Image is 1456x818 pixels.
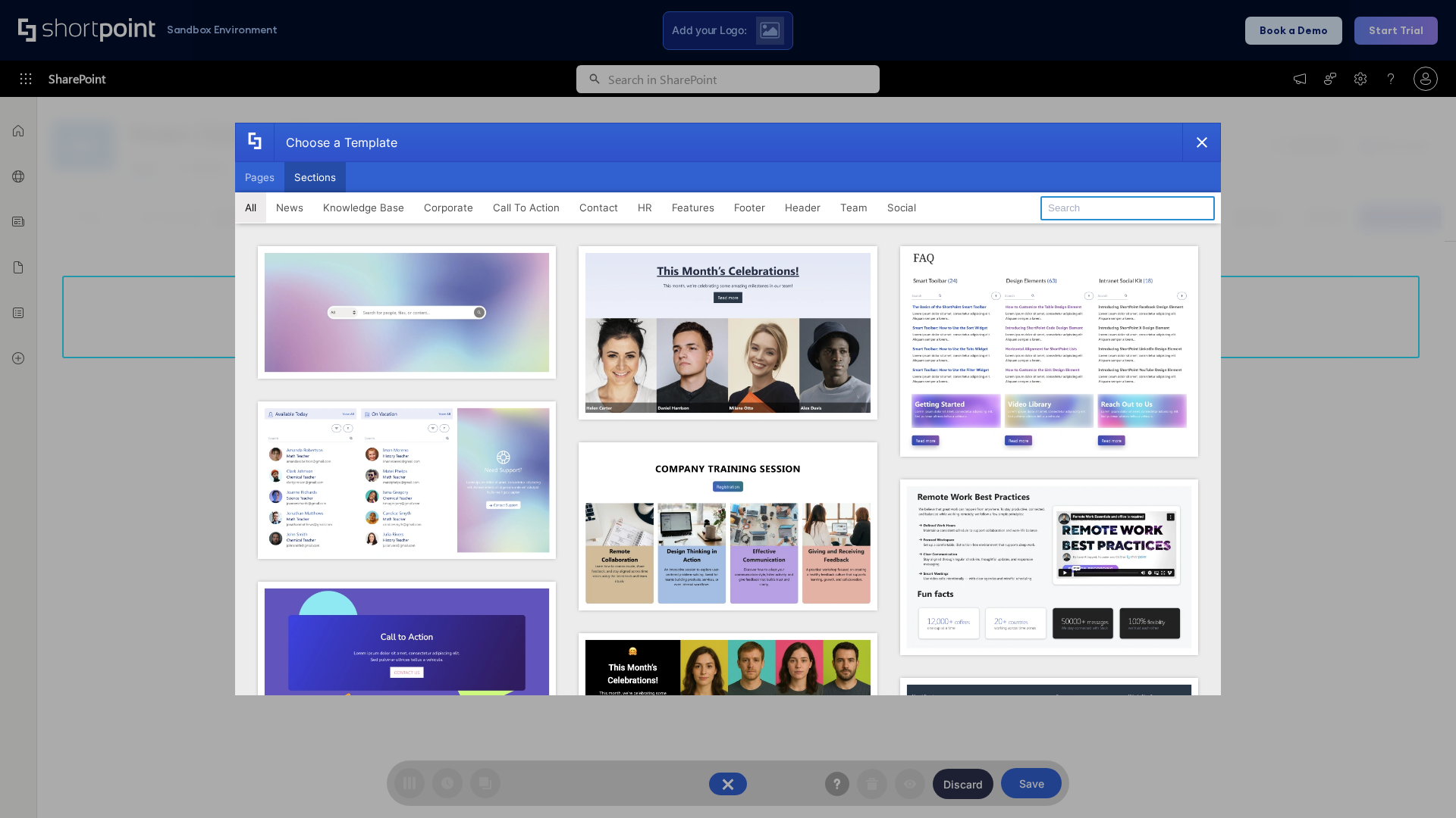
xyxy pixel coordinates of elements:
[284,162,346,192] button: Sections
[1380,745,1456,818] iframe: Chat Widget
[274,123,397,161] div: Choose a Template
[483,192,570,223] button: Call To Action
[235,162,284,192] button: Pages
[830,192,877,223] button: Team
[235,123,1221,695] div: template selector
[414,192,483,223] button: Corporate
[877,192,926,223] button: Social
[266,192,313,223] button: News
[1040,196,1215,220] input: Search
[570,192,628,223] button: Contact
[724,192,775,223] button: Footer
[662,192,724,223] button: Features
[313,192,414,223] button: Knowledge Base
[628,192,662,223] button: HR
[775,192,830,223] button: Header
[235,192,266,223] button: All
